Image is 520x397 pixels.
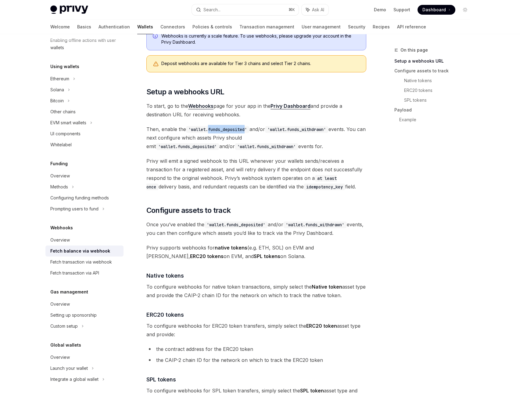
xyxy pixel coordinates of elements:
[50,20,70,34] a: Welcome
[45,35,124,53] a: Enabling offline actions with user wallets
[190,253,224,259] strong: ERC20 tokens
[373,20,390,34] a: Recipes
[146,375,176,384] span: SPL tokens
[50,224,73,231] h5: Webhooks
[50,205,99,213] div: Prompting users to fund
[50,376,99,383] div: Integrate a global wallet
[300,388,324,394] strong: SPL token
[50,86,64,93] div: Solana
[50,258,112,266] div: Fetch transaction via webhook
[146,243,366,260] span: Privy supports webhooks for (e.g. ETH, SOL) on EVM and [PERSON_NAME], on EVM, and on Solana.
[146,356,366,364] li: the CAIP-2 chain ID for the network on which to track the ERC20 token
[192,4,299,15] button: Search...⌘K
[146,157,366,191] span: Privy will emit a signed webhook to this URL whenever your wallets sends/receives a transaction f...
[186,126,249,133] code: 'wallet.funds_deposited'
[146,322,366,339] span: To configure webhooks for ERC20 token transfers, simply select the asset type and provide:
[50,108,76,115] div: Other chains
[50,37,120,51] div: Enabling offline actions with user wallets
[235,143,298,150] code: 'wallet.funds_withdrawn'
[45,310,124,321] a: Setting up sponsorship
[146,345,366,353] li: the contract address for the ERC20 token
[404,95,475,105] a: SPL tokens
[50,354,70,361] div: Overview
[77,20,91,34] a: Basics
[397,20,426,34] a: API reference
[50,63,79,70] h5: Using wallets
[45,106,124,117] a: Other chains
[50,194,109,202] div: Configuring funding methods
[45,352,124,363] a: Overview
[161,33,360,45] span: Webhooks is currently a scale feature. To use webhooks, please upgrade your account in the Privy ...
[45,128,124,139] a: UI components
[50,247,110,255] div: Fetch balance via webhook
[50,300,70,308] div: Overview
[271,103,310,109] a: Privy Dashboard
[50,183,68,191] div: Methods
[374,7,386,13] a: Demo
[50,269,99,277] div: Fetch transaction via API
[203,6,221,13] div: Search...
[50,5,88,14] img: light logo
[50,141,72,148] div: Whitelabel
[312,284,342,290] strong: Native token
[394,56,475,66] a: Setup a webhooks URL
[215,245,247,251] strong: native tokens
[50,119,86,126] div: EVM smart wallets
[348,20,365,34] a: Security
[146,311,184,319] span: ERC20 tokens
[50,365,88,372] div: Launch your wallet
[146,282,366,300] span: To configure webhooks for native token transactions, simply select the asset type and provide the...
[50,311,97,319] div: Setting up sponsorship
[254,253,280,259] strong: SPL tokens
[146,206,231,215] span: Configure assets to track
[399,115,475,125] a: Example
[50,75,69,82] div: Ethereum
[302,20,341,34] a: User management
[302,4,328,15] button: Ask AI
[239,20,294,34] a: Transaction management
[50,97,64,104] div: Bitcoin
[99,20,130,34] a: Authentication
[418,5,455,15] a: Dashboard
[146,220,366,237] span: Once you’ve enabled the and/or events, you can then configure which assets you’d like to track vi...
[422,7,446,13] span: Dashboard
[45,192,124,203] a: Configuring funding methods
[394,66,475,76] a: Configure assets to track
[45,246,124,257] a: Fetch balance via webhook
[161,60,360,67] div: Deposit webhooks are available for Tier 3 chains and select Tier 2 chains.
[146,102,366,119] span: To start, go to the page for your app in the and provide a destination URL for receiving webhooks.
[50,288,88,296] h5: Gas management
[460,5,470,15] button: Toggle dark mode
[393,7,410,13] a: Support
[137,20,153,34] a: Wallets
[400,46,428,54] span: On this page
[45,268,124,279] a: Fetch transaction via API
[394,105,475,115] a: Payload
[204,221,268,228] code: 'wallet.funds_deposited'
[146,87,224,97] span: Setup a webhooks URL
[304,184,345,190] code: idempotency_key
[146,125,366,151] span: Then, enable the and/or events. You can next configure which assets Privy should emit and/or even...
[289,7,295,12] span: ⌘ K
[404,76,475,86] a: Native tokens
[156,143,219,150] code: 'wallet.funds_deposited'
[50,172,70,180] div: Overview
[153,61,159,67] svg: Warning
[146,271,184,280] span: Native tokens
[45,170,124,181] a: Overview
[45,257,124,268] a: Fetch transaction via webhook
[45,299,124,310] a: Overview
[50,160,68,167] h5: Funding
[188,103,213,109] a: Webhooks
[404,86,475,95] a: ERC20 tokens
[160,20,185,34] a: Connectors
[306,323,337,329] strong: ERC20 token
[50,130,81,137] div: UI components
[265,126,328,133] code: 'wallet.funds_withdrawn'
[192,20,232,34] a: Policies & controls
[50,341,81,349] h5: Global wallets
[283,221,347,228] code: 'wallet.funds_withdrawn'
[45,235,124,246] a: Overview
[50,322,78,330] div: Custom setup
